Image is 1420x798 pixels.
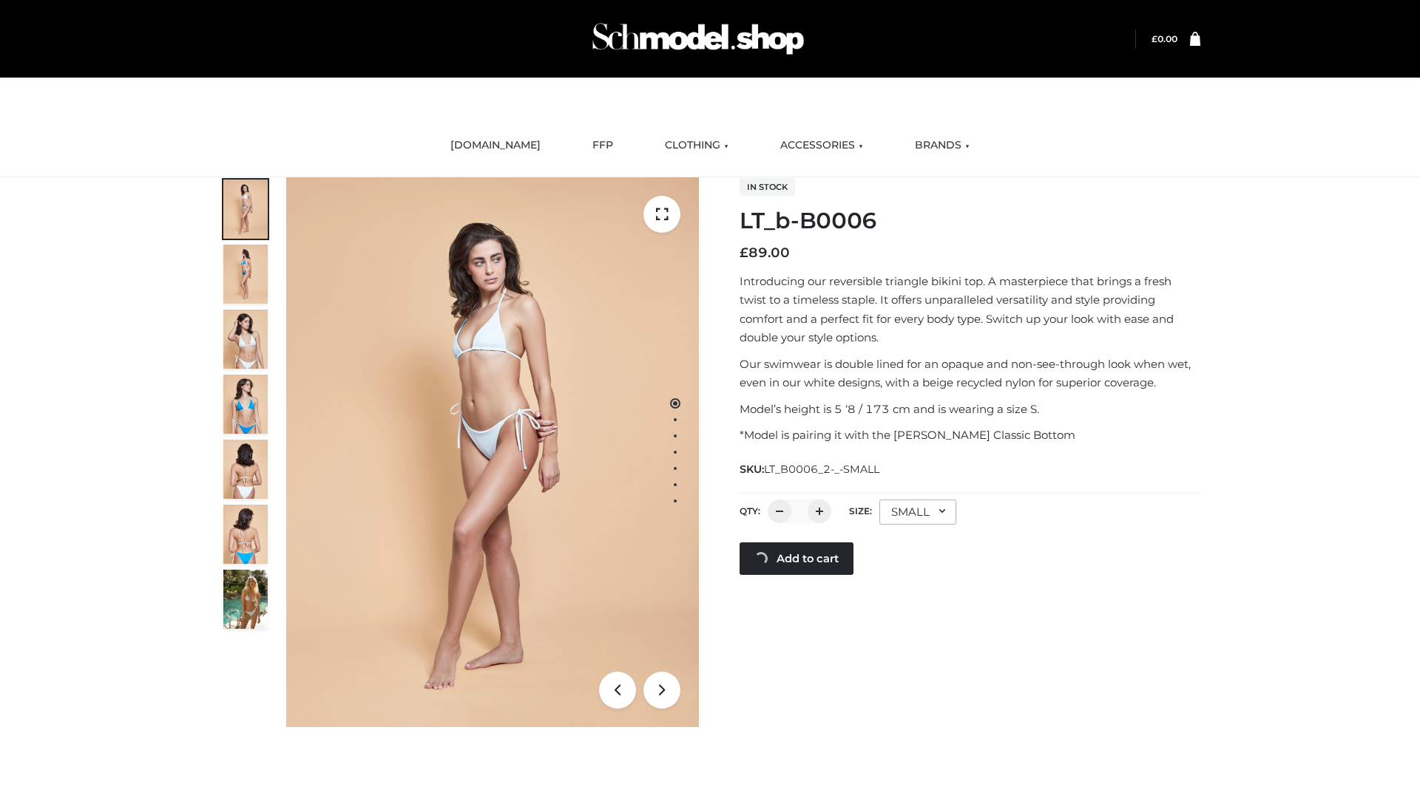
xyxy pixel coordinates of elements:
[740,208,1200,234] h1: LT_b-B0006
[223,310,268,369] img: ArielClassicBikiniTop_CloudNine_AzureSky_OW114ECO_3-scaled.jpg
[740,272,1200,347] p: Introducing our reversible triangle bikini top. A masterpiece that brings a fresh twist to a time...
[764,463,879,476] span: LT_B0006_2-_-SMALL
[769,129,874,162] a: ACCESSORIES
[1152,33,1157,44] span: £
[740,178,795,196] span: In stock
[740,400,1200,419] p: Model’s height is 5 ‘8 / 173 cm and is wearing a size S.
[581,129,624,162] a: FFP
[223,440,268,499] img: ArielClassicBikiniTop_CloudNine_AzureSky_OW114ECO_7-scaled.jpg
[740,460,881,478] span: SKU:
[286,177,699,727] img: ArielClassicBikiniTop_CloudNine_AzureSky_OW114ECO_1
[223,180,268,239] img: ArielClassicBikiniTop_CloudNine_AzureSky_OW114ECO_1-scaled.jpg
[223,570,268,629] img: Arieltop_CloudNine_AzureSky2.jpg
[740,355,1200,392] p: Our swimwear is double lined for an opaque and non-see-through look when wet, even in our white d...
[849,505,872,516] label: Size:
[740,245,748,261] span: £
[740,505,760,516] label: QTY:
[1152,33,1177,44] bdi: 0.00
[904,129,981,162] a: BRANDS
[223,505,268,564] img: ArielClassicBikiniTop_CloudNine_AzureSky_OW114ECO_8-scaled.jpg
[439,129,552,162] a: [DOMAIN_NAME]
[740,426,1200,445] p: *Model is pairing it with the [PERSON_NAME] Classic Bottom
[879,499,956,525] div: SMALL
[1152,33,1177,44] a: £0.00
[654,129,740,162] a: CLOTHING
[740,542,853,575] a: Add to cart
[740,245,790,261] bdi: 89.00
[223,375,268,434] img: ArielClassicBikiniTop_CloudNine_AzureSky_OW114ECO_4-scaled.jpg
[223,245,268,304] img: ArielClassicBikiniTop_CloudNine_AzureSky_OW114ECO_2-scaled.jpg
[587,10,809,68] img: Schmodel Admin 964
